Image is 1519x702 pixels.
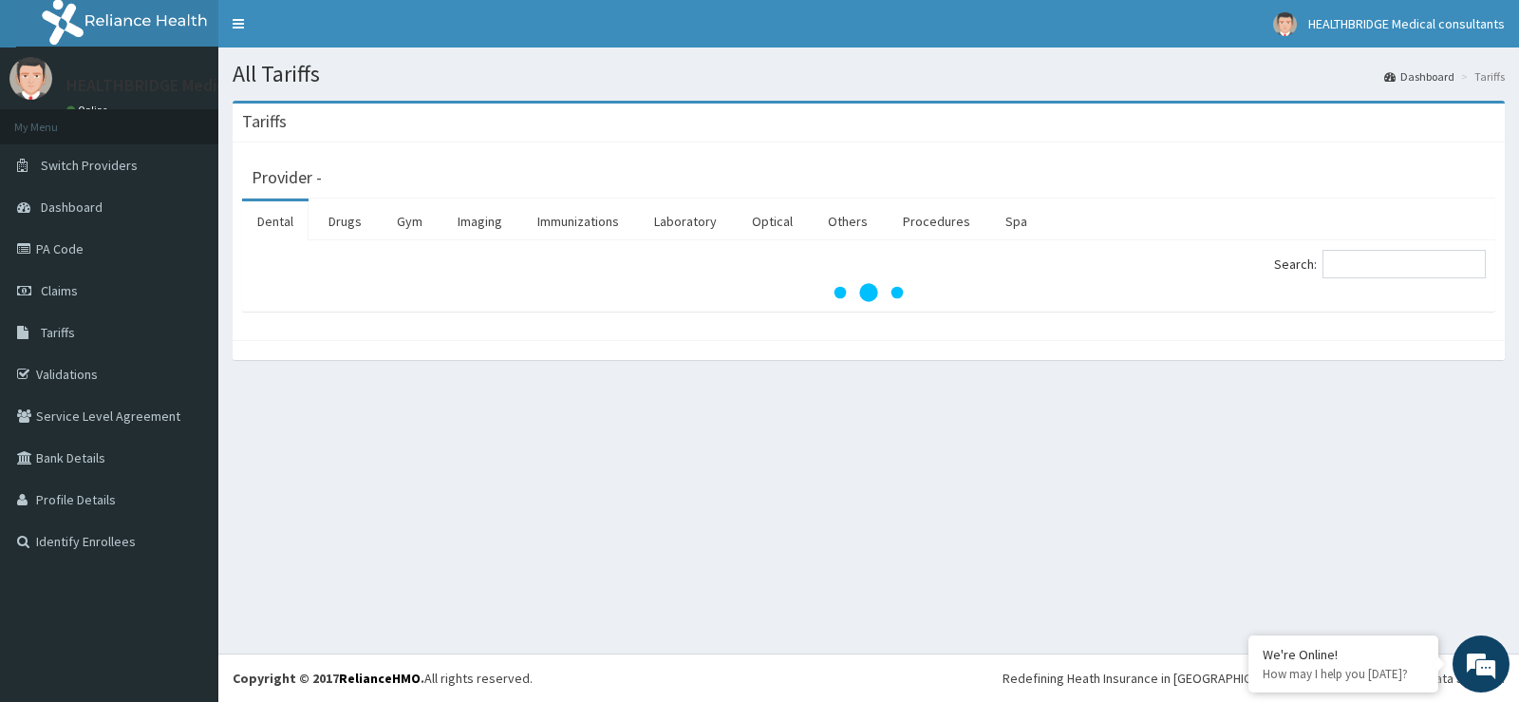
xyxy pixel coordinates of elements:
a: Procedures [888,201,985,241]
span: HEALTHBRIDGE Medical consultants [1308,15,1505,32]
a: Drugs [313,201,377,241]
a: Dental [242,201,309,241]
svg: audio-loading [831,255,907,331]
p: How may I help you today? [1263,666,1424,682]
span: Dashboard [41,199,103,216]
a: Immunizations [522,201,634,241]
footer: All rights reserved. [218,654,1519,702]
a: Online [66,104,112,117]
strong: Copyright © 2017 . [233,670,424,687]
h1: All Tariffs [233,62,1505,86]
a: Others [813,201,883,241]
span: Tariffs [41,324,75,341]
div: Redefining Heath Insurance in [GEOGRAPHIC_DATA] using Telemedicine and Data Science! [1003,669,1505,688]
h3: Provider - [252,169,322,186]
img: User Image [1273,12,1297,36]
img: User Image [9,57,52,100]
a: Gym [382,201,438,241]
a: RelianceHMO [339,670,421,687]
a: Dashboard [1384,68,1454,85]
div: We're Online! [1263,646,1424,663]
p: HEALTHBRIDGE Medical consultants [66,77,331,94]
label: Search: [1274,250,1486,278]
span: Switch Providers [41,157,138,174]
a: Spa [990,201,1042,241]
input: Search: [1322,250,1486,278]
h3: Tariffs [242,113,287,130]
a: Imaging [442,201,517,241]
li: Tariffs [1456,68,1505,85]
span: Claims [41,282,78,299]
a: Optical [737,201,808,241]
a: Laboratory [639,201,732,241]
